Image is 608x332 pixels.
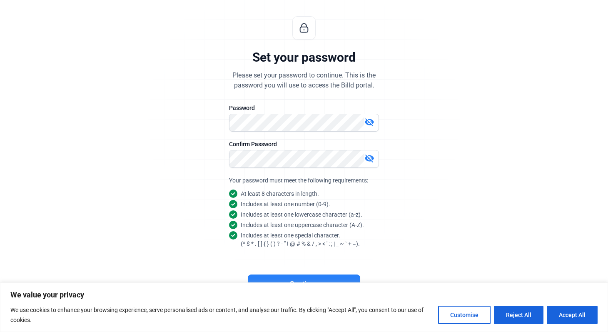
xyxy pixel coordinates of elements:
snap: Includes at least one lowercase character (a-z). [241,210,362,219]
snap: At least 8 characters in length. [241,190,319,198]
button: Customise [438,306,491,324]
div: Password [229,104,379,112]
snap: Includes at least one uppercase character (A-Z). [241,221,364,229]
p: We value your privacy [10,290,598,300]
button: Continue [248,275,360,294]
button: Accept All [547,306,598,324]
div: Your password must meet the following requirements: [229,176,379,185]
div: Please set your password to continue. This is the password you will use to access the Billd portal. [232,70,376,90]
snap: Includes at least one number (0-9). [241,200,330,208]
p: We use cookies to enhance your browsing experience, serve personalised ads or content, and analys... [10,305,432,325]
mat-icon: visibility_off [364,153,374,163]
snap: Includes at least one special character. (^ $ * . [ ] { } ( ) ? - " ! @ # % & / , > < ' : ; | _ ~... [241,231,360,248]
div: Confirm Password [229,140,379,148]
div: Set your password [252,50,356,65]
button: Reject All [494,306,543,324]
mat-icon: visibility_off [364,117,374,127]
